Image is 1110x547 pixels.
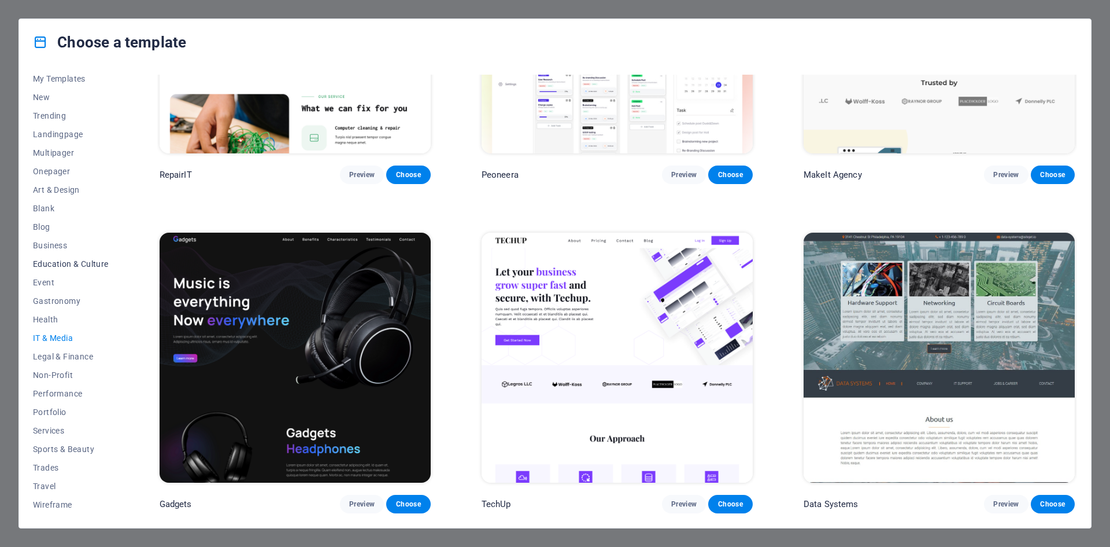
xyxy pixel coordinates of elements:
p: RepairIT [160,169,192,181]
p: Data Systems [804,498,859,510]
button: IT & Media [33,329,109,347]
button: Choose [386,495,430,513]
span: My Templates [33,74,109,83]
p: Peoneera [482,169,519,181]
span: Preview [993,170,1019,179]
button: Preview [662,495,706,513]
button: Business [33,236,109,255]
span: Blog [33,222,109,232]
img: Gadgets [160,233,431,483]
button: Choose [708,166,752,184]
button: Multipager [33,144,109,162]
button: Services [33,421,109,440]
p: MakeIt Agency [804,169,862,181]
button: My Templates [33,69,109,88]
span: Choose [717,170,743,179]
span: Wireframe [33,500,109,509]
span: Choose [717,500,743,509]
span: Services [33,426,109,435]
button: Choose [1031,166,1075,184]
span: Onepager [33,167,109,176]
span: Performance [33,389,109,398]
span: Portfolio [33,408,109,417]
span: Multipager [33,148,109,157]
span: Preview [993,500,1019,509]
button: Wireframe [33,495,109,514]
button: Art & Design [33,181,109,199]
span: Preview [349,170,375,179]
span: Choose [395,170,421,179]
button: Preview [340,166,384,184]
button: Gastronomy [33,292,109,310]
button: Choose [386,166,430,184]
h4: Choose a template [33,33,186,52]
span: Non-Profit [33,370,109,380]
p: Gadgets [160,498,192,510]
button: New [33,88,109,107]
button: Preview [662,166,706,184]
button: Portfolio [33,403,109,421]
span: Preview [349,500,375,509]
img: Data Systems [804,233,1075,483]
button: Trending [33,107,109,125]
span: Event [33,278,109,287]
span: Choose [1040,170,1065,179]
button: Blank [33,199,109,218]
span: Preview [671,170,697,179]
button: Onepager [33,162,109,181]
button: Non-Profit [33,366,109,384]
button: Landingpage [33,125,109,144]
button: Choose [1031,495,1075,513]
img: TechUp [482,233,753,483]
span: Choose [1040,500,1065,509]
button: Education & Culture [33,255,109,273]
button: Trades [33,458,109,477]
span: Preview [671,500,697,509]
span: Legal & Finance [33,352,109,361]
button: Blog [33,218,109,236]
span: Health [33,315,109,324]
button: Performance [33,384,109,403]
span: Sports & Beauty [33,445,109,454]
button: Legal & Finance [33,347,109,366]
span: Landingpage [33,130,109,139]
button: Travel [33,477,109,495]
p: TechUp [482,498,511,510]
span: Business [33,241,109,250]
button: Health [33,310,109,329]
button: Event [33,273,109,292]
span: Education & Culture [33,259,109,269]
span: Blank [33,204,109,213]
button: Choose [708,495,752,513]
button: Preview [340,495,384,513]
span: Choose [395,500,421,509]
button: Preview [984,495,1028,513]
span: Gastronomy [33,296,109,306]
span: Art & Design [33,185,109,194]
button: Preview [984,166,1028,184]
button: Sports & Beauty [33,440,109,458]
span: Trending [33,111,109,120]
span: Trades [33,463,109,472]
span: Travel [33,482,109,491]
span: New [33,93,109,102]
span: IT & Media [33,333,109,343]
